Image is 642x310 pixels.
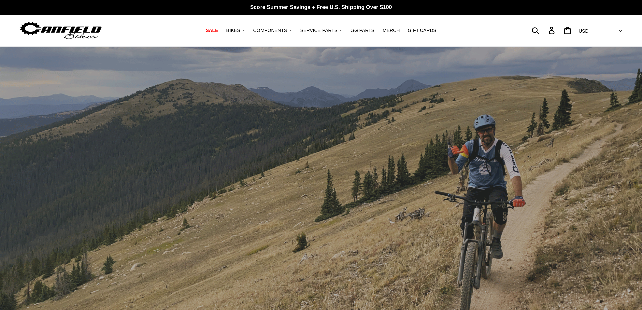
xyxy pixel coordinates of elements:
[19,20,103,41] img: Canfield Bikes
[250,26,296,35] button: COMPONENTS
[408,28,436,33] span: GIFT CARDS
[350,28,374,33] span: GG PARTS
[347,26,378,35] a: GG PARTS
[404,26,440,35] a: GIFT CARDS
[223,26,248,35] button: BIKES
[300,28,337,33] span: SERVICE PARTS
[297,26,346,35] button: SERVICE PARTS
[206,28,218,33] span: SALE
[383,28,400,33] span: MERCH
[226,28,240,33] span: BIKES
[253,28,287,33] span: COMPONENTS
[536,23,553,38] input: Search
[379,26,403,35] a: MERCH
[202,26,221,35] a: SALE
